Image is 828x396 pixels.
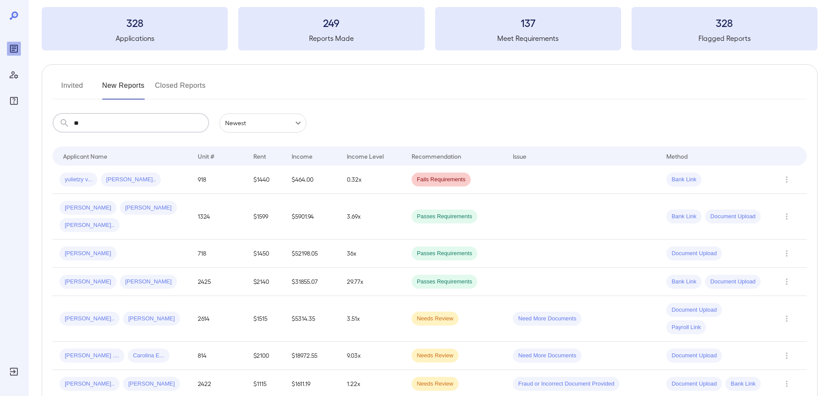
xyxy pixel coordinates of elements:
[666,151,688,161] div: Method
[780,377,794,391] button: Row Actions
[340,342,405,370] td: 9.03x
[412,250,477,258] span: Passes Requirements
[632,16,818,30] h3: 328
[60,204,116,212] span: [PERSON_NAME]
[780,275,794,289] button: Row Actions
[666,250,722,258] span: Document Upload
[60,221,120,230] span: [PERSON_NAME]..
[666,306,722,314] span: Document Upload
[666,176,702,184] span: Bank Link
[120,278,177,286] span: [PERSON_NAME]
[412,315,459,323] span: Needs Review
[340,268,405,296] td: 29.77x
[780,210,794,223] button: Row Actions
[42,33,228,43] h5: Applications
[198,151,214,161] div: Unit #
[155,79,206,100] button: Closed Reports
[412,380,459,388] span: Needs Review
[780,246,794,260] button: Row Actions
[666,278,702,286] span: Bank Link
[285,342,340,370] td: $18972.55
[513,352,582,360] span: Need More Documents
[705,278,761,286] span: Document Upload
[340,166,405,194] td: 0.32x
[285,268,340,296] td: $31855.07
[238,16,424,30] h3: 249
[666,323,706,332] span: Payroll Link
[705,213,761,221] span: Document Upload
[191,166,246,194] td: 918
[7,94,21,108] div: FAQ
[238,33,424,43] h5: Reports Made
[191,342,246,370] td: 814
[246,296,285,342] td: $1515
[780,173,794,186] button: Row Actions
[123,315,180,323] span: [PERSON_NAME]
[285,194,340,240] td: $5901.94
[246,268,285,296] td: $2140
[513,380,619,388] span: Fraud or Incorrect Document Provided
[246,194,285,240] td: $1599
[666,352,722,360] span: Document Upload
[292,151,313,161] div: Income
[340,240,405,268] td: 36x
[60,176,97,184] span: yulietzy v...
[253,151,267,161] div: Rent
[63,151,107,161] div: Applicant Name
[513,315,582,323] span: Need More Documents
[102,79,145,100] button: New Reports
[219,113,306,133] div: Newest
[412,213,477,221] span: Passes Requirements
[191,268,246,296] td: 2425
[101,176,161,184] span: [PERSON_NAME]..
[340,194,405,240] td: 3.69x
[412,151,461,161] div: Recommendation
[666,380,722,388] span: Document Upload
[60,352,124,360] span: [PERSON_NAME] ....
[191,296,246,342] td: 2614
[513,151,527,161] div: Issue
[42,16,228,30] h3: 328
[412,176,471,184] span: Fails Requirements
[725,380,761,388] span: Bank Link
[60,315,120,323] span: [PERSON_NAME]..
[191,194,246,240] td: 1324
[120,204,177,212] span: [PERSON_NAME]
[53,79,92,100] button: Invited
[285,240,340,268] td: $52198.05
[60,250,116,258] span: [PERSON_NAME]
[123,380,180,388] span: [PERSON_NAME]
[780,349,794,363] button: Row Actions
[7,365,21,379] div: Log Out
[285,166,340,194] td: $464.00
[666,213,702,221] span: Bank Link
[435,33,621,43] h5: Meet Requirements
[7,42,21,56] div: Reports
[42,7,818,50] summary: 328Applications249Reports Made137Meet Requirements328Flagged Reports
[412,278,477,286] span: Passes Requirements
[412,352,459,360] span: Needs Review
[128,352,170,360] span: Carolina E...
[60,278,116,286] span: [PERSON_NAME]
[632,33,818,43] h5: Flagged Reports
[191,240,246,268] td: 718
[246,342,285,370] td: $2100
[246,240,285,268] td: $1450
[7,68,21,82] div: Manage Users
[340,296,405,342] td: 3.51x
[60,380,120,388] span: [PERSON_NAME]..
[285,296,340,342] td: $5314.35
[780,312,794,326] button: Row Actions
[435,16,621,30] h3: 137
[246,166,285,194] td: $1440
[347,151,384,161] div: Income Level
